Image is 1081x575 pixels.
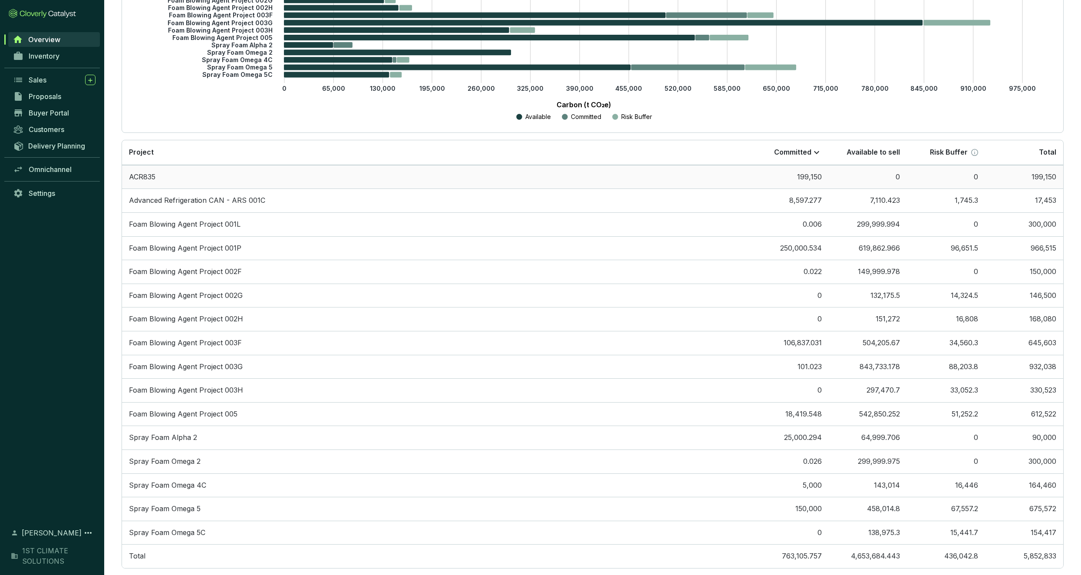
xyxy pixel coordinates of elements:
[211,41,273,49] tspan: Spray Foam Alpha 2
[829,497,907,521] td: 458,014.8
[122,378,751,402] td: Foam Blowing Agent Project 003H
[829,212,907,236] td: 299,999.994
[751,260,829,284] td: 0.022
[907,521,985,545] td: 15,441.7
[985,212,1063,236] td: 300,000
[122,449,751,473] td: Spray Foam Omega 2
[985,449,1063,473] td: 300,000
[960,85,986,92] tspan: 910,000
[566,85,593,92] tspan: 390,000
[8,32,100,47] a: Overview
[829,473,907,497] td: 143,014
[419,85,445,92] tspan: 195,000
[907,426,985,449] td: 0
[829,140,907,165] th: Available to sell
[751,426,829,449] td: 25,000.294
[985,473,1063,497] td: 164,460
[907,236,985,260] td: 96,651.5
[829,355,907,379] td: 843,733.178
[9,186,100,201] a: Settings
[751,165,829,189] td: 199,150
[122,355,751,379] td: Foam Blowing Agent Project 003G
[615,85,642,92] tspan: 455,000
[22,545,96,566] span: 1ST CLIMATE SOLUTIONS
[985,521,1063,545] td: 154,417
[985,355,1063,379] td: 932,038
[751,307,829,331] td: 0
[751,544,829,568] td: 763,105.757
[9,73,100,87] a: Sales
[763,85,790,92] tspan: 650,000
[985,140,1063,165] th: Total
[122,426,751,449] td: Spray Foam Alpha 2
[517,85,544,92] tspan: 325,000
[829,521,907,545] td: 138,975.3
[907,402,985,426] td: 51,252.2
[525,112,551,121] p: Available
[714,85,741,92] tspan: 585,000
[829,426,907,449] td: 64,999.706
[571,112,601,121] p: Committed
[985,544,1063,568] td: 5,852,833
[774,148,811,157] p: Committed
[9,89,100,104] a: Proposals
[145,99,1022,110] p: Carbon (t CO₂e)
[28,142,85,150] span: Delivery Planning
[985,165,1063,189] td: 199,150
[122,521,751,545] td: Spray Foam Omega 5C
[751,284,829,307] td: 0
[29,125,64,134] span: Customers
[28,35,60,44] span: Overview
[168,19,273,26] tspan: Foam Blowing Agent Project 003G
[829,260,907,284] td: 149,999.978
[985,260,1063,284] td: 150,000
[813,85,838,92] tspan: 715,000
[751,188,829,212] td: 8,597.277
[29,189,55,198] span: Settings
[907,544,985,568] td: 436,042.8
[168,4,273,11] tspan: Foam Blowing Agent Project 002H
[29,92,61,101] span: Proposals
[829,378,907,402] td: 297,470.7
[829,331,907,355] td: 504,205.67
[122,284,751,307] td: Foam Blowing Agent Project 002G
[1009,85,1036,92] tspan: 975,000
[907,378,985,402] td: 33,052.3
[9,122,100,137] a: Customers
[829,236,907,260] td: 619,862.966
[621,112,652,121] p: Risk Buffer
[9,106,100,120] a: Buyer Portal
[9,162,100,177] a: Omnichannel
[751,331,829,355] td: 106,837.031
[9,139,100,153] a: Delivery Planning
[122,497,751,521] td: Spray Foam Omega 5
[907,165,985,189] td: 0
[202,56,273,63] tspan: Spray Foam Omega 4C
[202,71,273,78] tspan: Spray Foam Omega 5C
[829,165,907,189] td: 0
[122,307,751,331] td: Foam Blowing Agent Project 002H
[985,331,1063,355] td: 645,603
[207,49,273,56] tspan: Spray Foam Omega 2
[122,544,751,568] td: Total
[169,11,273,19] tspan: Foam Blowing Agent Project 003F
[907,284,985,307] td: 14,324.5
[985,426,1063,449] td: 90,000
[751,473,829,497] td: 5,000
[172,34,273,41] tspan: Foam Blowing Agent Project 005
[907,497,985,521] td: 67,557.2
[907,355,985,379] td: 88,203.8
[829,544,907,568] td: 4,653,684.443
[322,85,345,92] tspan: 65,000
[751,236,829,260] td: 250,000.534
[751,521,829,545] td: 0
[829,402,907,426] td: 542,850.252
[861,85,889,92] tspan: 780,000
[829,307,907,331] td: 151,272
[122,236,751,260] td: Foam Blowing Agent Project 001P
[907,473,985,497] td: 16,446
[122,402,751,426] td: Foam Blowing Agent Project 005
[29,165,72,174] span: Omnichannel
[829,284,907,307] td: 132,175.5
[751,402,829,426] td: 18,419.548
